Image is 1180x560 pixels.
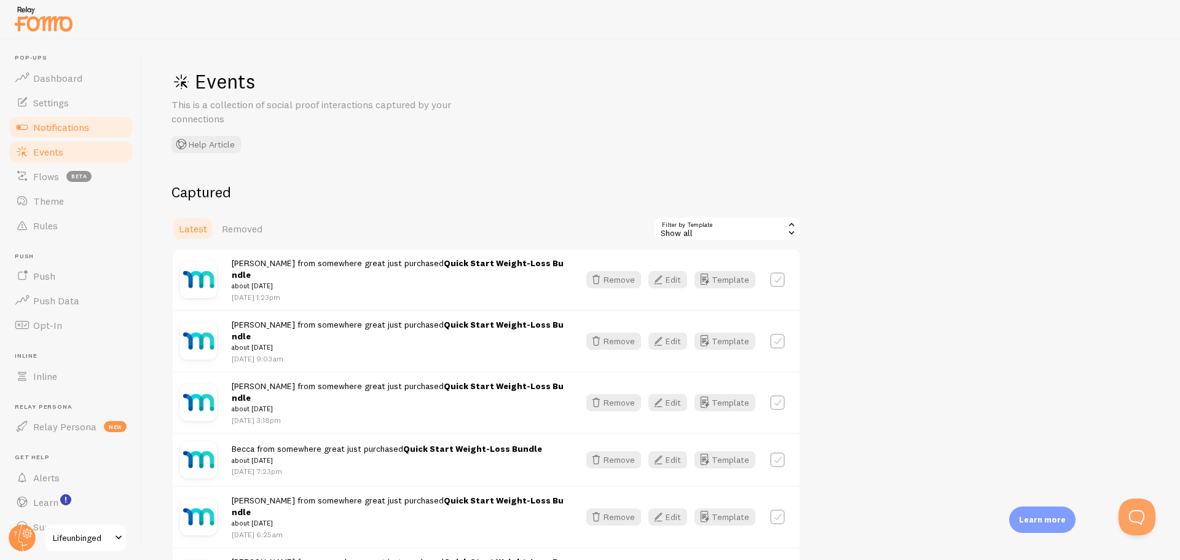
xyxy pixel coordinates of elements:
[232,280,564,291] small: about [DATE]
[694,333,755,350] button: Template
[171,183,801,202] h2: Captured
[15,352,134,360] span: Inline
[33,319,62,331] span: Opt-In
[7,414,134,439] a: Relay Persona new
[171,69,540,94] h1: Events
[7,264,134,288] a: Push
[33,146,63,158] span: Events
[1009,507,1076,533] div: Learn more
[648,508,687,526] button: Edit
[7,90,134,115] a: Settings
[7,490,134,515] a: Learn
[232,495,564,529] span: [PERSON_NAME] from somewhere great just purchased
[33,97,69,109] span: Settings
[33,496,58,508] span: Learn
[7,66,134,90] a: Dashboard
[33,521,69,533] span: Support
[33,72,82,84] span: Dashboard
[694,508,755,526] button: Template
[232,443,542,466] span: Becca from somewhere great just purchased
[232,292,564,302] p: [DATE] 1:23pm
[33,170,59,183] span: Flows
[7,364,134,388] a: Inline
[33,195,64,207] span: Theme
[15,253,134,261] span: Push
[7,189,134,213] a: Theme
[7,115,134,140] a: Notifications
[33,420,96,433] span: Relay Persona
[648,333,694,350] a: Edit
[232,529,564,540] p: [DATE] 6:25am
[403,443,542,454] strong: Quick Start Weight-Loss Bundle
[232,319,564,342] strong: Quick Start Weight-Loss Bundle
[1019,514,1066,526] p: Learn more
[33,270,55,282] span: Push
[180,384,217,421] img: memberpress.png
[7,213,134,238] a: Rules
[44,523,127,553] a: Lifeunbinged
[33,471,60,484] span: Alerts
[214,216,270,241] a: Removed
[171,98,466,126] p: This is a collection of social proof interactions captured by your connections
[222,223,262,235] span: Removed
[648,508,694,526] a: Edit
[1119,499,1155,535] iframe: Help Scout Beacon - Open
[15,54,134,62] span: Pop-ups
[15,454,134,462] span: Get Help
[694,451,755,468] button: Template
[648,451,694,468] a: Edit
[648,394,687,411] button: Edit
[586,271,641,288] button: Remove
[33,370,57,382] span: Inline
[232,518,564,529] small: about [DATE]
[171,136,241,153] button: Help Article
[33,294,79,307] span: Push Data
[7,515,134,539] a: Support
[232,415,564,425] p: [DATE] 3:18pm
[13,3,74,34] img: fomo-relay-logo-orange.svg
[7,140,134,164] a: Events
[33,121,89,133] span: Notifications
[66,171,92,182] span: beta
[180,441,217,478] img: memberpress.png
[232,381,564,403] strong: Quick Start Weight-Loss Bundle
[232,342,564,353] small: about [DATE]
[648,333,687,350] button: Edit
[171,216,214,241] a: Latest
[104,421,127,432] span: new
[232,258,564,280] strong: Quick Start Weight-Loss Bundle
[648,271,687,288] button: Edit
[694,271,755,288] button: Template
[33,219,58,232] span: Rules
[7,164,134,189] a: Flows beta
[53,530,111,545] span: Lifeunbinged
[232,319,564,353] span: [PERSON_NAME] from somewhere great just purchased
[180,499,217,535] img: memberpress.png
[232,466,542,476] p: [DATE] 7:23pm
[179,223,207,235] span: Latest
[60,494,71,505] svg: <p>Watch New Feature Tutorials!</p>
[232,258,564,292] span: [PERSON_NAME] from somewhere great just purchased
[15,403,134,411] span: Relay Persona
[7,288,134,313] a: Push Data
[232,455,542,466] small: about [DATE]
[232,495,564,518] strong: Quick Start Weight-Loss Bundle
[586,333,641,350] button: Remove
[648,451,687,468] button: Edit
[648,394,694,411] a: Edit
[586,394,641,411] button: Remove
[586,451,641,468] button: Remove
[180,323,217,360] img: memberpress.png
[694,394,755,411] button: Template
[232,403,564,414] small: about [DATE]
[648,271,694,288] a: Edit
[586,508,641,526] button: Remove
[653,216,801,241] div: Show all
[7,465,134,490] a: Alerts
[7,313,134,337] a: Opt-In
